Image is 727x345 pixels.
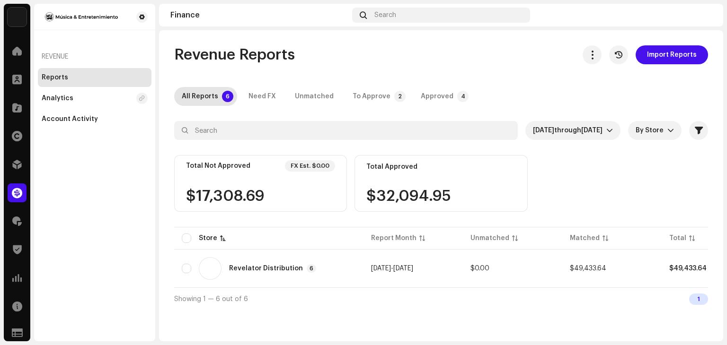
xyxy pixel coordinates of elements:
[581,127,603,134] span: [DATE]
[470,233,509,243] div: Unmatched
[371,265,413,272] span: -
[38,110,151,129] re-m-nav-item: Account Activity
[457,91,469,102] p-badge: 4
[554,127,581,134] span: through
[42,74,68,81] div: Reports
[174,296,248,302] span: Showing 1 — 6 out of 6
[689,293,708,305] div: 1
[570,233,600,243] div: Matched
[182,87,218,106] div: All Reports
[38,45,151,68] re-a-nav-header: Revenue
[421,87,453,106] div: Approved
[42,115,98,123] div: Account Activity
[353,87,390,106] div: To Approve
[470,265,489,272] span: $0.00
[42,95,73,102] div: Analytics
[371,233,417,243] div: Report Month
[174,121,518,140] input: Search
[229,265,303,272] div: Revelator Distribution
[307,264,316,273] p-badge: 6
[199,233,217,243] div: Store
[669,233,686,243] div: Total
[222,91,233,102] p-badge: 6
[606,121,613,140] div: dropdown trigger
[697,8,712,23] img: c904f273-36fb-4b92-97b0-1c77b616e906
[38,68,151,87] re-m-nav-item: Reports
[295,87,334,106] div: Unmatched
[38,89,151,108] re-m-nav-item: Analytics
[393,265,413,272] span: [DATE]
[647,45,697,64] span: Import Reports
[371,265,391,272] span: [DATE]
[42,11,121,23] img: 3717b2bf-458a-4f77-811b-8c65a38911d6
[669,265,707,272] span: $49,433.64
[394,91,406,102] p-badge: 2
[533,127,554,134] span: [DATE]
[174,45,295,64] span: Revenue Reports
[636,45,708,64] button: Import Reports
[667,121,674,140] div: dropdown trigger
[533,121,606,140] span: Last 3 months
[374,11,396,19] span: Search
[8,8,27,26] img: 78f3867b-a9d0-4b96-9959-d5e4a689f6cf
[291,162,329,170] div: FX Est. $0.00
[248,87,276,106] div: Need FX
[636,121,667,140] span: By Store
[186,162,250,170] div: Total Not Approved
[570,265,606,272] span: $49,433.64
[366,163,417,171] div: Total Approved
[170,11,348,19] div: Finance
